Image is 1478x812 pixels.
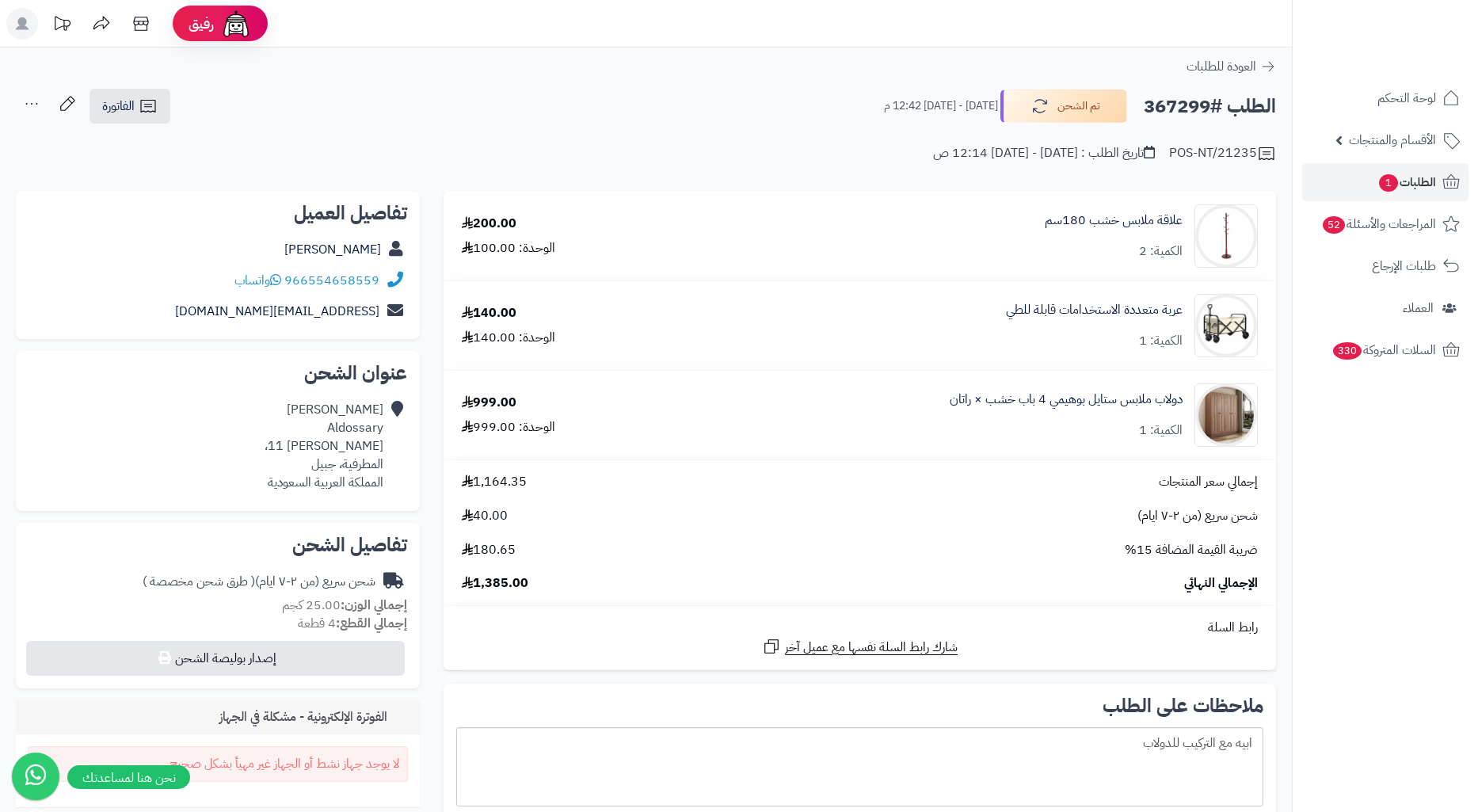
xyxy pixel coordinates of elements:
[234,271,281,290] a: واتساب
[336,614,407,633] strong: إجمالي القطع:
[1139,332,1183,350] div: الكمية: 1
[26,641,405,676] button: إصدار بوليصة الشحن
[1379,174,1398,192] span: 1
[462,541,516,559] span: 180.65
[1333,342,1362,360] span: 330
[462,418,555,436] div: الوحدة: 999.00
[1302,331,1468,369] a: السلات المتروكة330
[1302,205,1468,243] a: المراجعات والأسئلة52
[1187,57,1256,76] span: العودة للطلبات
[785,639,958,657] span: شارك رابط السلة نفسها مع عميل آخر
[462,239,555,257] div: الوحدة: 100.00
[1139,421,1183,440] div: الكمية: 1
[28,746,408,782] div: لا يوجد جهاز نشط أو الجهاز غير مهيأ بشكل صحيح.
[450,619,1270,637] div: رابط السلة
[284,271,379,290] a: 966554658559
[462,473,527,491] span: 1,164.35
[1321,213,1436,235] span: المراجعات والأسئلة
[298,614,407,633] small: 4 قطعة
[456,696,1263,715] h2: ملاحظات على الطلب
[341,596,407,615] strong: إجمالي الوزن:
[1139,242,1183,261] div: الكمية: 2
[1187,57,1276,76] a: العودة للطلبات
[1184,574,1258,593] span: الإجمالي النهائي
[1006,301,1183,319] a: عربة متعددة الاستخدامات قابلة للطي
[762,637,958,657] a: شارك رابط السلة نفسها مع عميل آخر
[456,727,1263,806] div: ابيه مع التركيب للدولاب
[1372,255,1436,277] span: طلبات الإرجاع
[462,507,508,525] span: 40.00
[42,8,82,44] a: تحديثات المنصة
[29,204,407,223] h2: تفاصيل العميل
[1000,90,1127,123] button: تم الشحن
[1331,339,1436,361] span: السلات المتروكة
[189,14,214,33] span: رفيق
[1195,383,1257,447] img: 1749977265-1-90x90.jpg
[284,240,381,259] a: [PERSON_NAME]
[1195,204,1257,268] img: 1707901120-110107010028-90x90.jpg
[1302,289,1468,327] a: العملاء
[282,596,407,615] small: 25.00 كجم
[1159,473,1258,491] span: إجمالي سعر المنتجات
[1323,216,1345,234] span: 52
[1302,247,1468,285] a: طلبات الإرجاع
[933,144,1155,162] div: تاريخ الطلب : [DATE] - [DATE] 12:14 ص
[1403,297,1434,319] span: العملاء
[90,89,170,124] a: الفاتورة
[102,97,135,116] span: الفاتورة
[1302,163,1468,201] a: الطلبات1
[1377,171,1436,193] span: الطلبات
[1349,129,1436,151] span: الأقسام والمنتجات
[950,391,1183,409] a: دولاب ملابس ستايل بوهيمي 4 باب خشب × راتان
[143,572,255,591] span: ( طرق شحن مخصصة )
[220,8,252,40] img: ai-face.png
[29,536,407,555] h2: تفاصيل الشحن
[462,329,555,347] div: الوحدة: 140.00
[219,710,408,725] h3: الفوترة الإلكترونية - مشكلة في الجهاز
[1169,144,1276,163] div: POS-NT/21235
[462,215,516,233] div: 200.00
[1125,541,1258,559] span: ضريبة القيمة المضافة 15%
[1377,87,1436,109] span: لوحة التحكم
[1370,40,1463,74] img: logo-2.png
[1144,90,1276,123] h2: الطلب #367299
[1137,507,1258,525] span: شحن سريع (من ٢-٧ ايام)
[1045,212,1183,230] a: علاقة ملابس خشب 180سم
[29,364,407,383] h2: عنوان الشحن
[1195,294,1257,357] img: 1740224384-110330010010-90x90.jpg
[265,401,383,491] div: [PERSON_NAME] Aldossary [PERSON_NAME] 11، المطرفية، جبيل المملكة العربية السعودية
[1302,79,1468,117] a: لوحة التحكم
[462,394,516,412] div: 999.00
[462,304,516,322] div: 140.00
[884,98,998,114] small: [DATE] - [DATE] 12:42 م
[462,574,528,593] span: 1,385.00
[175,302,379,321] a: [EMAIL_ADDRESS][DOMAIN_NAME]
[143,573,375,591] div: شحن سريع (من ٢-٧ ايام)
